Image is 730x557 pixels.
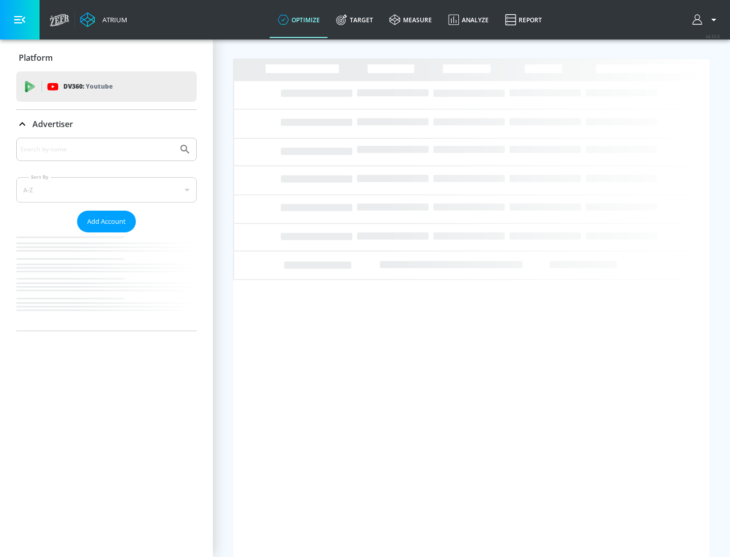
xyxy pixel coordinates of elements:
[20,143,174,156] input: Search by name
[80,12,127,27] a: Atrium
[32,118,73,130] p: Advertiser
[16,110,197,138] div: Advertiser
[16,232,197,331] nav: list of Advertiser
[29,174,51,180] label: Sort By
[77,211,136,232] button: Add Account
[19,52,53,63] p: Platform
[381,2,440,38] a: measure
[16,71,197,102] div: DV360: Youtube
[328,2,381,38] a: Target
[440,2,497,38] a: Analyze
[16,177,197,203] div: A-Z
[87,216,126,227] span: Add Account
[706,33,720,39] span: v 4.32.0
[270,2,328,38] a: optimize
[16,138,197,331] div: Advertiser
[63,81,113,92] p: DV360:
[86,81,113,92] p: Youtube
[16,44,197,72] div: Platform
[497,2,550,38] a: Report
[98,15,127,24] div: Atrium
